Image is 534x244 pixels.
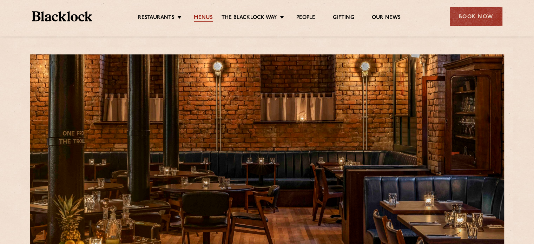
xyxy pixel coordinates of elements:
a: Our News [372,14,401,22]
div: Book Now [450,7,502,26]
a: The Blacklock Way [222,14,277,22]
a: People [296,14,315,22]
img: BL_Textured_Logo-footer-cropped.svg [32,11,93,21]
a: Gifting [333,14,354,22]
a: Restaurants [138,14,174,22]
a: Menus [194,14,213,22]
